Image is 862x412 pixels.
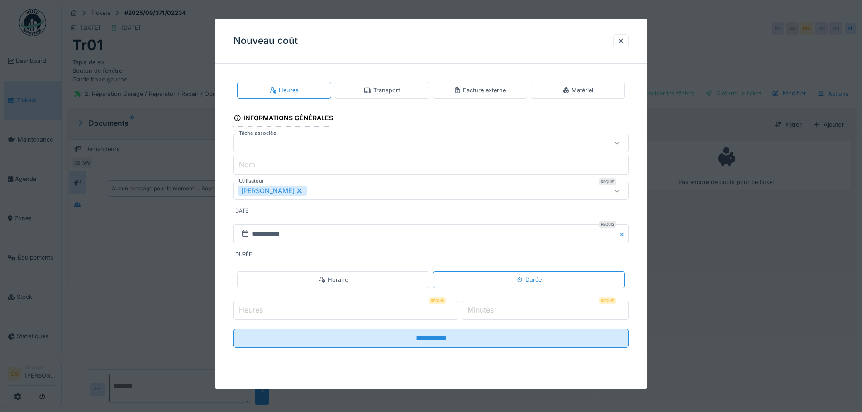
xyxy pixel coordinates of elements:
div: Requis [599,221,616,228]
div: Transport [364,86,400,95]
div: Horaire [319,275,348,284]
div: Facture externe [454,86,506,95]
div: [PERSON_NAME] [238,186,307,196]
label: Minutes [466,304,495,315]
label: Durée [235,251,629,260]
label: Date [235,207,629,217]
label: Nom [237,159,257,170]
div: Requis [599,178,616,185]
div: Durée [516,275,542,284]
div: Heures [270,86,299,95]
label: Utilisateur [237,177,266,185]
h3: Nouveau coût [233,35,298,47]
div: Requis [429,297,446,304]
div: Requis [599,297,616,304]
label: Tâche associée [237,129,278,137]
label: Heures [237,304,265,315]
div: Matériel [562,86,593,95]
button: Close [619,224,629,243]
div: Informations générales [233,111,333,127]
